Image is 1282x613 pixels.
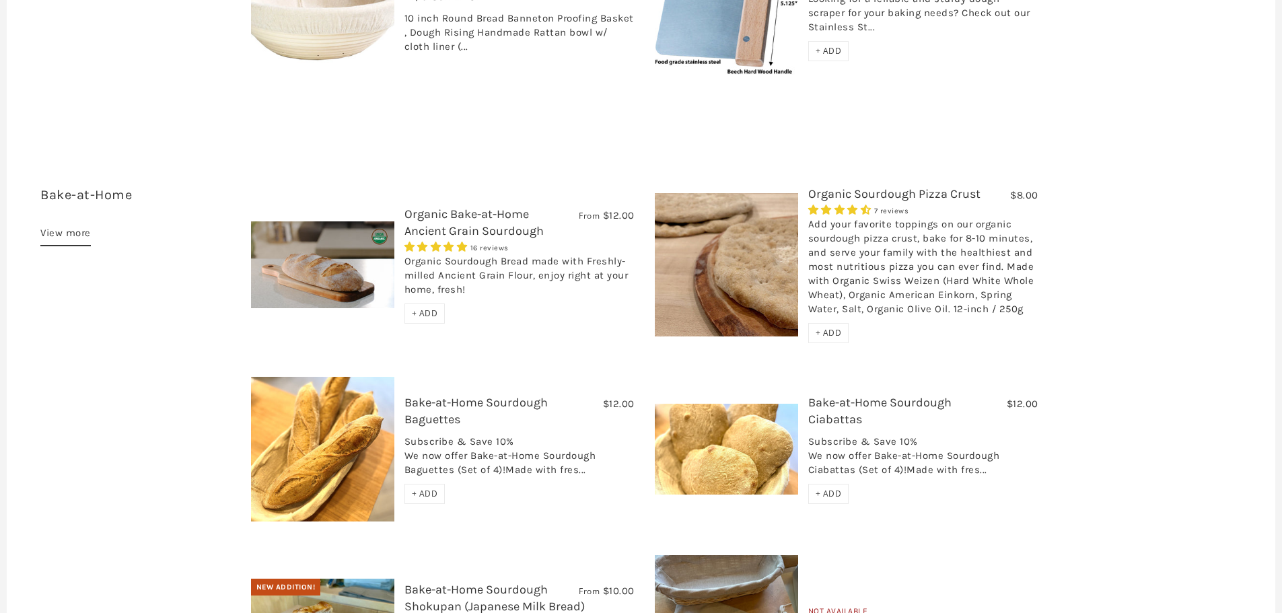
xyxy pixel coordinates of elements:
span: + ADD [412,308,438,319]
img: Bake-at-Home Sourdough Baguettes [251,377,394,521]
div: New Addition! [251,579,321,596]
div: Organic Sourdough Bread made with Freshly-milled Ancient Grain Flour, enjoy right at your home, f... [404,254,635,303]
span: $10.00 [603,585,635,597]
span: + ADD [816,45,842,57]
div: + ADD [808,41,849,61]
img: Bake-at-Home Sourdough Ciabattas [655,404,798,495]
img: Organic Sourdough Pizza Crust [655,193,798,336]
span: $8.00 [1010,189,1038,201]
span: + ADD [816,488,842,499]
span: 7 reviews [874,207,909,215]
span: 4.29 stars [808,204,874,216]
span: From [579,585,600,597]
div: + ADD [404,484,446,504]
span: $12.00 [1007,398,1038,410]
a: Bake-at-Home Sourdough Baguettes [404,395,548,427]
a: View more [40,225,91,246]
span: + ADD [816,327,842,338]
a: Bake-at-Home Sourdough Ciabattas [808,395,952,427]
div: + ADD [404,303,446,324]
span: From [579,210,600,221]
img: Organic Bake-at-Home Ancient Grain Sourdough [251,221,394,308]
div: Subscribe & Save 10% We now offer Bake-at-Home Sourdough Ciabattas (Set of 4)!Made with fres... [808,435,1038,484]
span: 4.75 stars [404,241,470,253]
div: + ADD [808,484,849,504]
a: Organic Bake-at-Home Ancient Grain Sourdough [404,207,544,238]
div: 10 inch Round Bread Banneton Proofing Basket , Dough Rising Handmade Rattan bowl w/ cloth liner (... [404,11,635,61]
span: $12.00 [603,209,635,221]
span: 16 reviews [470,244,509,252]
h3: 7 items [40,186,241,225]
a: Organic Sourdough Pizza Crust [808,186,981,201]
div: Subscribe & Save 10% We now offer Bake-at-Home Sourdough Baguettes (Set of 4)!Made with fres... [404,435,635,484]
div: Add your favorite toppings on our organic sourdough pizza crust, bake for 8-10 minutes, and serve... [808,217,1038,323]
a: Bake-at-Home [40,187,132,203]
div: + ADD [808,323,849,343]
span: + ADD [412,488,438,499]
span: $12.00 [603,398,635,410]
